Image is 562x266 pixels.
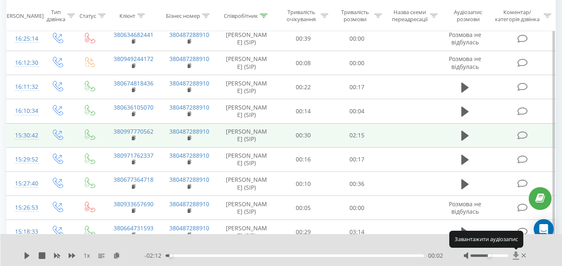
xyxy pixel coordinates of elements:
div: Співробітник [224,12,258,19]
a: 380487288910 [169,127,209,135]
a: 380664731593 [114,224,153,232]
a: 380674818436 [114,79,153,87]
td: 00:00 [330,51,384,75]
a: 380487288910 [169,224,209,232]
span: - 02:12 [144,251,166,260]
td: [PERSON_NAME] (SIP) [217,123,277,147]
div: Коментар/категорія дзвінка [493,9,542,23]
div: 16:12:30 [15,55,32,71]
td: 00:36 [330,172,384,196]
div: Open Intercom Messenger [534,219,554,239]
div: 15:26:53 [15,200,32,216]
td: [PERSON_NAME] (SIP) [217,99,277,123]
div: 16:11:32 [15,79,32,95]
td: 00:22 [277,75,330,99]
a: 380971762337 [114,151,153,159]
a: 380634682441 [114,31,153,39]
td: 00:14 [277,99,330,123]
td: 00:16 [277,147,330,171]
div: 16:10:34 [15,103,32,119]
div: Статус [79,12,96,19]
a: 380487288910 [169,176,209,183]
a: 380487288910 [169,55,209,63]
div: 15:27:40 [15,176,32,192]
div: [PERSON_NAME] [2,12,44,19]
td: 00:05 [277,196,330,220]
td: 00:04 [330,99,384,123]
a: 380487288910 [169,200,209,208]
a: 380487288910 [169,103,209,111]
div: Тип дзвінка [47,9,65,23]
a: 380997770562 [114,127,153,135]
div: Завантажити аудіозапис [449,231,523,247]
div: 16:25:14 [15,31,32,47]
div: Бізнес номер [166,12,200,19]
td: [PERSON_NAME] (SIP) [217,172,277,196]
a: 380933657690 [114,200,153,208]
td: 00:08 [277,51,330,75]
div: Accessibility label [169,254,173,257]
td: 00:17 [330,75,384,99]
td: 02:15 [330,123,384,147]
span: Розмова не відбулась [449,55,481,70]
td: 00:29 [277,220,330,244]
div: Назва схеми переадресації [391,9,428,23]
div: Аудіозапис розмови [447,9,489,23]
td: 00:00 [330,27,384,51]
td: [PERSON_NAME] (SIP) [217,220,277,244]
td: [PERSON_NAME] (SIP) [217,147,277,171]
a: 380487288910 [169,151,209,159]
a: 380636105070 [114,103,153,111]
td: 00:10 [277,172,330,196]
a: 380677364718 [114,176,153,183]
td: 00:17 [330,147,384,171]
div: 15:18:33 [15,224,32,240]
td: 03:14 [330,220,384,244]
span: Розмова не відбулась [449,200,481,215]
td: 00:30 [277,123,330,147]
a: 380487288910 [169,79,209,87]
div: Accessibility label [488,254,491,257]
a: 380487288910 [169,31,209,39]
td: [PERSON_NAME] (SIP) [217,51,277,75]
span: Розмова не відбулась [449,31,481,46]
span: 00:02 [428,251,443,260]
span: 1 x [84,251,90,260]
div: Клієнт [119,12,135,19]
div: 15:29:52 [15,151,32,168]
div: Тривалість розмови [338,9,372,23]
td: [PERSON_NAME] (SIP) [217,27,277,51]
td: [PERSON_NAME] (SIP) [217,75,277,99]
a: 380949244172 [114,55,153,63]
td: [PERSON_NAME] (SIP) [217,196,277,220]
div: Тривалість очікування [284,9,319,23]
td: 00:00 [330,196,384,220]
div: 15:30:42 [15,127,32,144]
td: 00:39 [277,27,330,51]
